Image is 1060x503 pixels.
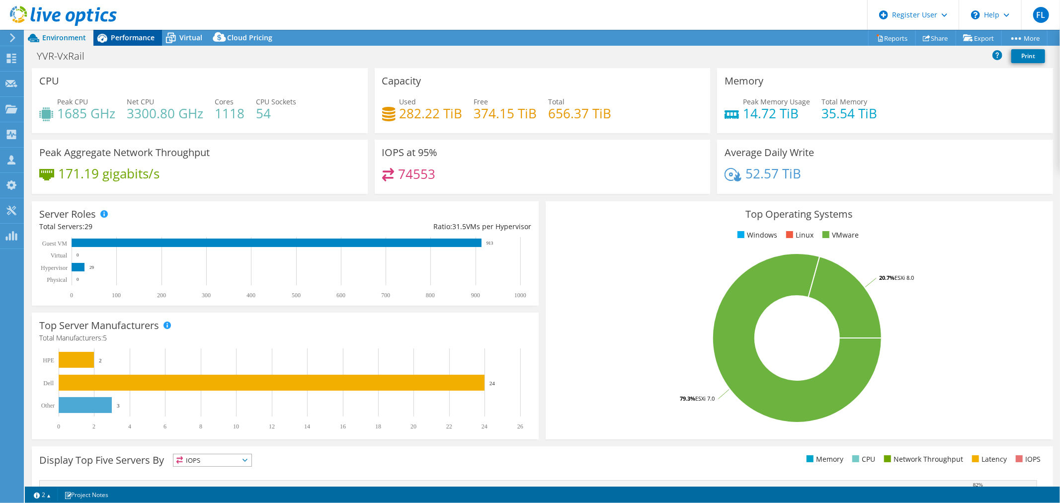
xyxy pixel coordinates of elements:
h4: 52.57 TiB [745,168,801,179]
h3: CPU [39,76,59,86]
text: Hypervisor [41,264,68,271]
h3: Average Daily Write [725,147,814,158]
text: 0 [77,252,79,257]
div: Ratio: VMs per Hypervisor [285,221,531,232]
text: 20 [410,423,416,430]
text: HPE [43,357,54,364]
h4: 54 [256,108,296,119]
h3: Server Roles [39,209,96,220]
span: Performance [111,33,155,42]
span: IOPS [173,454,251,466]
text: 6 [163,423,166,430]
text: 14 [304,423,310,430]
text: 22 [446,423,452,430]
li: Latency [970,454,1007,465]
text: 600 [336,292,345,299]
h4: 74553 [398,168,435,179]
span: Virtual [179,33,202,42]
text: Physical [47,276,67,283]
text: 26 [517,423,523,430]
span: Cores [215,97,234,106]
span: Environment [42,33,86,42]
h4: Total Manufacturers: [39,333,531,343]
tspan: 20.7% [879,274,895,281]
a: Export [956,30,1002,46]
li: Memory [804,454,843,465]
h4: 656.37 TiB [549,108,612,119]
text: 82% [973,482,983,488]
a: Project Notes [57,489,115,501]
h4: 14.72 TiB [743,108,810,119]
h4: 3300.80 GHz [127,108,203,119]
tspan: ESXi 8.0 [895,274,914,281]
text: 2 [99,357,102,363]
text: 913 [487,241,493,246]
span: Peak Memory Usage [743,97,810,106]
h4: 1118 [215,108,245,119]
span: Free [474,97,489,106]
span: 5 [103,333,107,342]
text: 800 [426,292,435,299]
span: Used [400,97,416,106]
h4: 171.19 gigabits/s [58,168,160,179]
span: CPU Sockets [256,97,296,106]
a: Reports [868,30,916,46]
h3: Top Operating Systems [553,209,1045,220]
h4: 35.54 TiB [821,108,877,119]
h3: Top Server Manufacturers [39,320,159,331]
tspan: ESXi 7.0 [695,395,715,402]
h3: Memory [725,76,763,86]
text: 200 [157,292,166,299]
text: 0 [70,292,73,299]
div: Total Servers: [39,221,285,232]
h1: YVR-VxRail [32,51,100,62]
span: FL [1033,7,1049,23]
h4: 282.22 TiB [400,108,463,119]
text: 10 [233,423,239,430]
text: 24 [489,380,495,386]
a: Share [915,30,956,46]
h3: Peak Aggregate Network Throughput [39,147,210,158]
text: 29 [89,265,94,270]
text: Guest VM [42,240,67,247]
text: 24 [482,423,488,430]
text: 0 [57,423,60,430]
li: Windows [735,230,777,241]
text: 900 [471,292,480,299]
h4: 374.15 TiB [474,108,537,119]
text: 2 [92,423,95,430]
text: Virtual [51,252,68,259]
text: 16 [340,423,346,430]
text: 0 [77,277,79,282]
span: Cloud Pricing [227,33,272,42]
text: Other [41,402,55,409]
text: 12 [269,423,275,430]
a: More [1001,30,1048,46]
a: 2 [27,489,58,501]
text: 400 [246,292,255,299]
tspan: 79.3% [680,395,695,402]
span: 31.5 [452,222,466,231]
span: Total Memory [821,97,867,106]
text: 300 [202,292,211,299]
span: 29 [84,222,92,231]
span: Total [549,97,565,106]
a: Print [1011,49,1045,63]
svg: \n [971,10,980,19]
li: CPU [850,454,875,465]
text: 1000 [514,292,526,299]
li: VMware [820,230,859,241]
li: IOPS [1013,454,1041,465]
h3: Capacity [382,76,421,86]
text: 8 [199,423,202,430]
span: Net CPU [127,97,154,106]
h3: IOPS at 95% [382,147,438,158]
text: 100 [112,292,121,299]
text: 18 [375,423,381,430]
text: 4 [128,423,131,430]
text: 3 [117,403,120,409]
text: 500 [292,292,301,299]
text: Dell [43,380,54,387]
text: 700 [381,292,390,299]
li: Linux [784,230,814,241]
